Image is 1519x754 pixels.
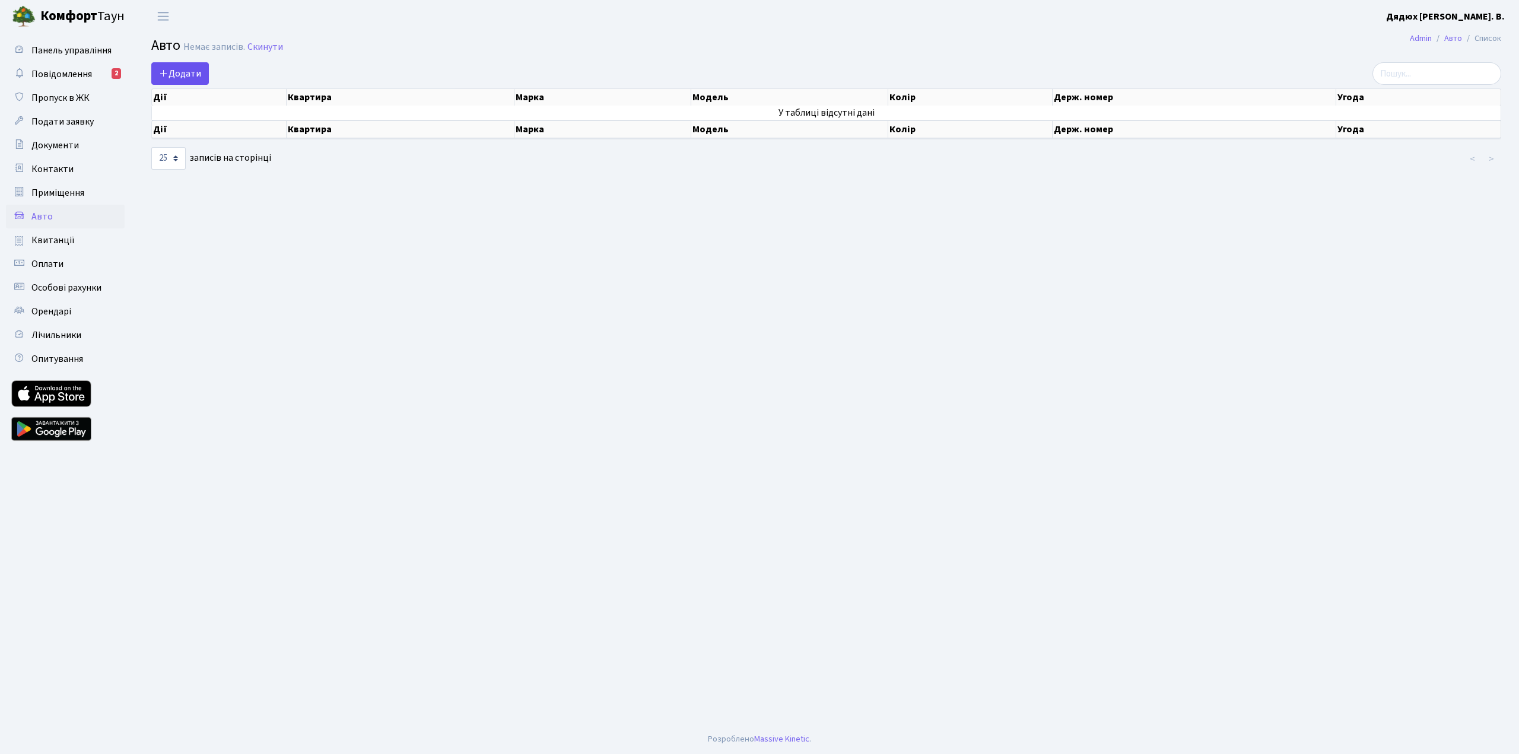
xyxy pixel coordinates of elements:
a: Контакти [6,157,125,181]
a: Admin [1410,32,1432,44]
b: Комфорт [40,7,97,26]
th: Колір [888,89,1053,106]
th: Угода [1336,89,1501,106]
a: Дядюх [PERSON_NAME]. В. [1386,9,1505,24]
span: Авто [31,210,53,223]
div: Немає записів. [183,42,245,53]
th: Угода [1336,120,1501,138]
a: Панель управління [6,39,125,62]
span: Документи [31,139,79,152]
span: Орендарі [31,305,71,318]
span: Панель управління [31,44,112,57]
span: Пропуск в ЖК [31,91,90,104]
a: Скинути [247,42,283,53]
nav: breadcrumb [1392,26,1519,51]
img: logo.png [12,5,36,28]
a: Додати [151,62,209,85]
input: Пошук... [1372,62,1501,85]
a: Повідомлення2 [6,62,125,86]
span: Оплати [31,257,63,271]
a: Лічильники [6,323,125,347]
th: Квартира [287,120,514,138]
a: Massive Kinetic [754,733,809,745]
a: Авто [6,205,125,228]
span: Подати заявку [31,115,94,128]
th: Квартира [287,89,514,106]
span: Лічильники [31,329,81,342]
span: Повідомлення [31,68,92,81]
select: записів на сторінці [151,147,186,170]
th: Дії [152,120,287,138]
label: записів на сторінці [151,147,271,170]
th: Марка [514,89,691,106]
div: 2 [112,68,121,79]
li: Список [1462,32,1501,45]
th: Модель [691,120,889,138]
a: Пропуск в ЖК [6,86,125,110]
th: Марка [514,120,691,138]
a: Опитування [6,347,125,371]
span: Опитування [31,352,83,365]
th: Модель [691,89,889,106]
a: Подати заявку [6,110,125,133]
th: Колір [888,120,1053,138]
span: Приміщення [31,186,84,199]
td: У таблиці відсутні дані [152,106,1501,120]
b: Дядюх [PERSON_NAME]. В. [1386,10,1505,23]
a: Документи [6,133,125,157]
div: Розроблено . [708,733,811,746]
a: Орендарі [6,300,125,323]
th: Держ. номер [1053,120,1336,138]
a: Оплати [6,252,125,276]
button: Переключити навігацію [148,7,178,26]
a: Приміщення [6,181,125,205]
span: Контакти [31,163,74,176]
span: Додати [159,67,201,80]
span: Авто [151,35,180,56]
span: Таун [40,7,125,27]
a: Авто [1444,32,1462,44]
a: Квитанції [6,228,125,252]
a: Особові рахунки [6,276,125,300]
span: Квитанції [31,234,75,247]
th: Дії [152,89,287,106]
span: Особові рахунки [31,281,101,294]
th: Держ. номер [1053,89,1336,106]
